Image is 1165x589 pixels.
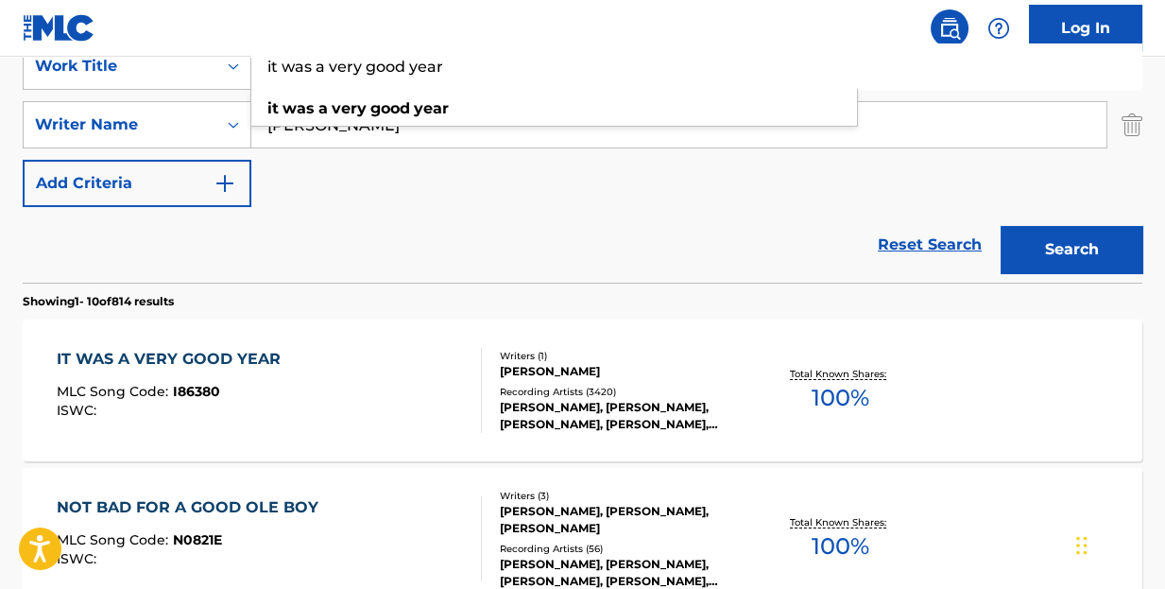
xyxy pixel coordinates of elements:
[57,383,173,400] span: MLC Song Code :
[23,160,251,207] button: Add Criteria
[57,402,101,419] span: ISWC :
[987,17,1010,40] img: help
[1122,101,1142,148] img: Delete Criterion
[173,531,222,548] span: N0821E
[812,381,869,415] span: 100 %
[283,99,315,117] strong: was
[500,503,747,537] div: [PERSON_NAME], [PERSON_NAME], [PERSON_NAME]
[1076,517,1088,574] div: Drag
[500,363,747,380] div: [PERSON_NAME]
[23,14,95,42] img: MLC Logo
[370,99,410,117] strong: good
[23,320,1142,461] a: IT WAS A VERY GOOD YEARMLC Song Code:I86380ISWC:Writers (1)[PERSON_NAME]Recording Artists (3420)[...
[267,99,279,117] strong: it
[500,385,747,399] div: Recording Artists ( 3420 )
[57,531,173,548] span: MLC Song Code :
[500,489,747,503] div: Writers ( 3 )
[414,99,449,117] strong: year
[790,515,891,529] p: Total Known Shares:
[57,496,328,519] div: NOT BAD FOR A GOOD OLE BOY
[500,349,747,363] div: Writers ( 1 )
[500,399,747,433] div: [PERSON_NAME], [PERSON_NAME], [PERSON_NAME], [PERSON_NAME], [PERSON_NAME], [PERSON_NAME]
[214,172,236,195] img: 9d2ae6d4665cec9f34b9.svg
[500,542,747,556] div: Recording Artists ( 56 )
[1029,5,1142,52] a: Log In
[173,383,220,400] span: I86380
[23,43,1142,283] form: Search Form
[931,9,968,47] a: Public Search
[868,224,991,266] a: Reset Search
[332,99,367,117] strong: very
[35,113,205,136] div: Writer Name
[790,367,891,381] p: Total Known Shares:
[938,17,961,40] img: search
[1001,226,1142,273] button: Search
[980,9,1018,47] div: Help
[35,55,205,78] div: Work Title
[57,348,290,371] div: IT WAS A VERY GOOD YEAR
[23,293,174,310] p: Showing 1 - 10 of 814 results
[1071,498,1165,589] iframe: Chat Widget
[57,550,101,567] span: ISWC :
[812,529,869,563] span: 100 %
[318,99,328,117] strong: a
